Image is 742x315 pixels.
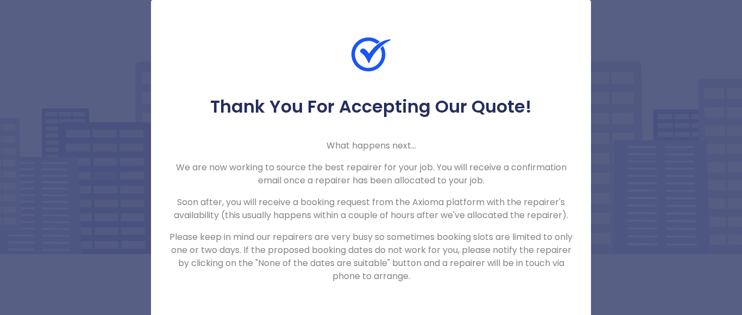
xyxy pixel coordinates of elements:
h5: Thank You For Accepting Our Quote! [168,96,574,118]
p: What happens next... [168,139,574,152]
p: Soon after, you will receive a booking request from the Axioma platform with the repairer's avail... [168,196,574,222]
img: Check [351,35,391,74]
p: Please keep in mind our repairers are very busy so sometimes booking slots are limited to only on... [168,231,574,283]
p: We are now working to source the best repairer for your job. You will receive a confirmation emai... [168,161,574,187]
